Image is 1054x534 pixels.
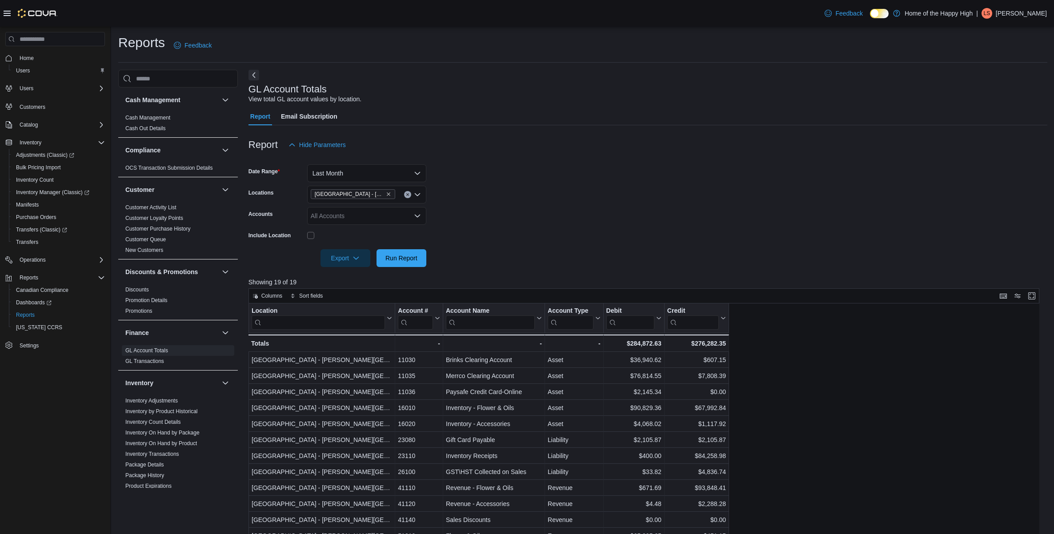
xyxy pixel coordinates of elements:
div: [GEOGRAPHIC_DATA] - [PERSON_NAME][GEOGRAPHIC_DATA] - [GEOGRAPHIC_DATA] [252,387,392,397]
span: Customer Activity List [125,204,176,211]
a: GL Transactions [125,358,164,364]
div: [GEOGRAPHIC_DATA] - [PERSON_NAME][GEOGRAPHIC_DATA] - [GEOGRAPHIC_DATA] [252,466,392,477]
a: Transfers (Classic) [12,224,71,235]
span: Transfers (Classic) [12,224,105,235]
a: Inventory Manager (Classic) [12,187,93,198]
div: - [446,338,542,349]
div: Leah Snow [982,8,992,19]
div: Account Type [548,307,593,330]
div: Revenue [548,482,601,493]
span: Manifests [12,199,105,210]
img: Cova [18,9,57,18]
span: Users [20,85,33,92]
div: Revenue - Flower & Oils [446,482,542,493]
div: [GEOGRAPHIC_DATA] - [PERSON_NAME][GEOGRAPHIC_DATA] - [GEOGRAPHIC_DATA] [252,498,392,509]
button: Enter fullscreen [1026,291,1037,301]
span: Customer Purchase History [125,225,191,232]
a: Discounts [125,287,149,293]
a: Inventory by Product Historical [125,408,198,414]
span: Promotions [125,307,152,315]
a: Manifests [12,199,42,210]
span: Transfers (Classic) [16,226,67,233]
div: Credit [667,307,719,330]
a: Inventory Count [12,175,57,185]
span: Adjustments (Classic) [12,150,105,160]
button: Compliance [220,145,231,155]
div: Asset [548,402,601,413]
button: Remove Edmonton - Delton Center - Pop's Cannabis from selection in this group [386,191,391,197]
a: Feedback [170,36,215,54]
div: $2,145.34 [606,387,661,397]
div: Account # [398,307,433,315]
div: Sales Discounts [446,514,542,525]
button: Inventory [2,136,108,149]
span: Bulk Pricing Import [12,162,105,173]
div: Inventory Receipts [446,450,542,461]
div: $2,288.28 [667,498,726,509]
button: Users [9,64,108,77]
div: Account Name [446,307,535,315]
a: Reports [12,310,38,320]
button: Last Month [307,164,426,182]
span: Cash Management [125,114,170,121]
a: Inventory Count Details [125,419,181,425]
span: Sort fields [299,292,323,299]
span: Purchase Orders [12,212,105,223]
a: Inventory On Hand by Product [125,440,197,446]
span: Operations [16,255,105,265]
div: $607.15 [667,355,726,365]
button: Account Name [446,307,542,330]
div: Liability [548,434,601,445]
input: Dark Mode [870,9,889,18]
button: Keyboard shortcuts [998,291,1009,301]
span: Discounts [125,286,149,293]
button: Reports [2,271,108,284]
div: [GEOGRAPHIC_DATA] - [PERSON_NAME][GEOGRAPHIC_DATA] - [GEOGRAPHIC_DATA] [252,355,392,365]
a: New Customers [125,247,163,253]
button: Finance [220,327,231,338]
div: $67,992.84 [667,402,726,413]
span: [GEOGRAPHIC_DATA] - [PERSON_NAME][GEOGRAPHIC_DATA] - [GEOGRAPHIC_DATA] [315,190,384,199]
a: Home [16,53,37,64]
div: $0.00 [606,514,661,525]
button: Reports [9,309,108,321]
a: Customer Loyalty Points [125,215,183,221]
span: Feedback [184,41,212,50]
div: Asset [548,355,601,365]
button: Run Report [377,249,426,267]
span: Inventory Count [16,176,54,183]
span: Users [16,67,30,74]
span: Adjustments (Classic) [16,151,74,159]
div: Compliance [118,163,238,177]
button: Cash Management [220,95,231,105]
button: Bulk Pricing Import [9,161,108,174]
button: Purchase Orders [9,211,108,223]
button: Customers [2,100,108,113]
a: Settings [16,340,42,351]
div: Revenue [548,498,601,509]
button: Export [321,249,370,267]
a: [US_STATE] CCRS [12,322,66,333]
div: $284,872.63 [606,338,661,349]
span: Inventory Adjustments [125,397,178,404]
p: Home of the Happy High [905,8,973,19]
label: Accounts [248,211,273,218]
span: Customer Loyalty Points [125,215,183,222]
h3: Compliance [125,146,160,155]
span: Reports [16,311,35,319]
div: Asset [548,387,601,397]
div: $2,105.87 [667,434,726,445]
div: $4.48 [606,498,661,509]
div: [GEOGRAPHIC_DATA] - [PERSON_NAME][GEOGRAPHIC_DATA] - [GEOGRAPHIC_DATA] [252,450,392,461]
span: Edmonton - Delton Center - Pop's Cannabis [311,189,395,199]
button: Users [2,82,108,95]
div: Liability [548,466,601,477]
button: Next [248,70,259,80]
a: Adjustments (Classic) [9,149,108,161]
span: Catalog [16,120,105,130]
div: 23110 [398,450,440,461]
div: Paysafe Credit Card-Online [446,387,542,397]
button: Location [252,307,392,330]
